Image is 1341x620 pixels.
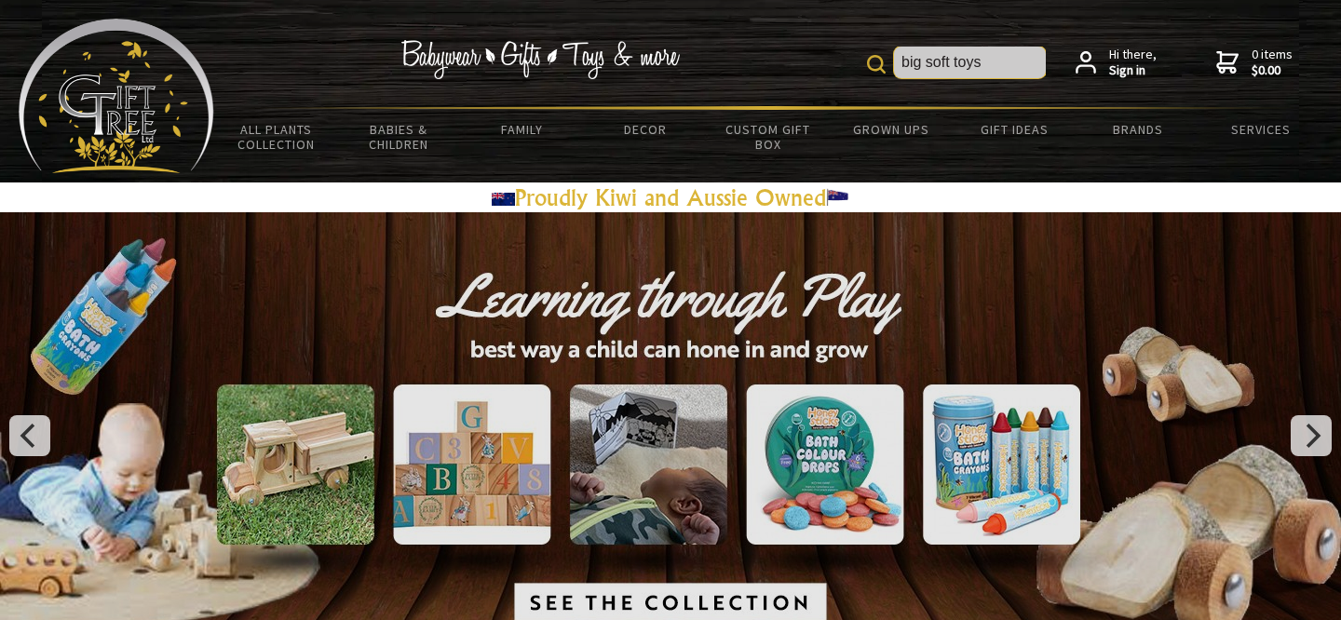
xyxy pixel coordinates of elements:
[1252,46,1293,79] span: 0 items
[953,110,1076,149] a: Gift Ideas
[894,47,1046,78] input: Site Search
[1109,47,1157,79] span: Hi there,
[337,110,460,164] a: Babies & Children
[707,110,830,164] a: Custom Gift Box
[1291,415,1332,456] button: Next
[1076,47,1157,79] a: Hi there,Sign in
[830,110,953,149] a: Grown Ups
[460,110,583,149] a: Family
[492,183,849,211] a: Proudly Kiwi and Aussie Owned
[1252,62,1293,79] strong: $0.00
[1109,62,1157,79] strong: Sign in
[214,110,337,164] a: All Plants Collection
[9,415,50,456] button: Previous
[401,40,681,79] img: Babywear - Gifts - Toys & more
[19,19,214,173] img: Babyware - Gifts - Toys and more...
[1077,110,1199,149] a: Brands
[584,110,707,149] a: Decor
[1199,110,1322,149] a: Services
[867,55,886,74] img: product search
[1216,47,1293,79] a: 0 items$0.00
